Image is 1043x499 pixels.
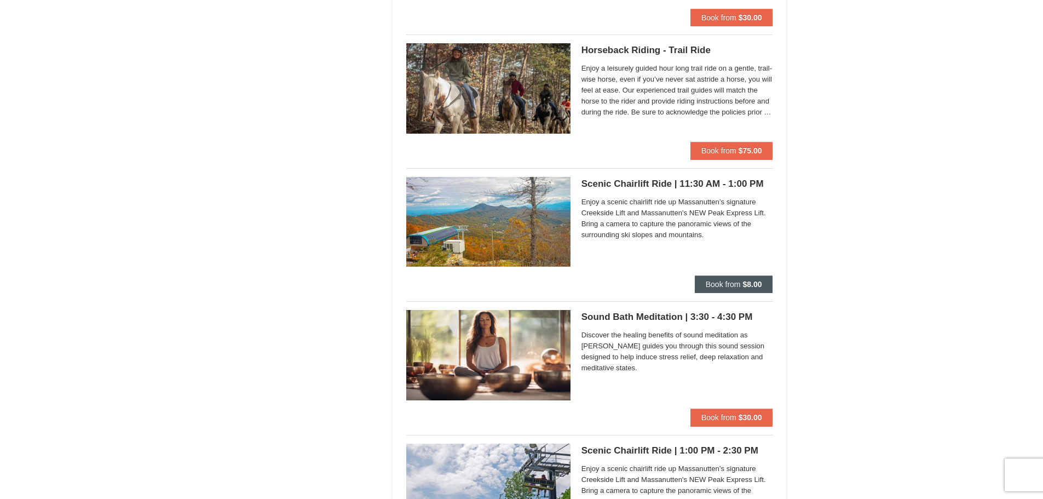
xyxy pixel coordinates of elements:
img: 18871151-77-b4dd4412.jpg [406,310,571,400]
span: Book from [706,280,741,289]
strong: $75.00 [739,146,762,155]
h5: Scenic Chairlift Ride | 1:00 PM - 2:30 PM [581,445,773,456]
button: Book from $30.00 [690,409,773,426]
h5: Sound Bath Meditation | 3:30 - 4:30 PM [581,312,773,323]
strong: $8.00 [742,280,762,289]
h5: Scenic Chairlift Ride | 11:30 AM - 1:00 PM [581,179,773,190]
span: Book from [701,413,736,422]
span: Book from [701,146,736,155]
h5: Horseback Riding - Trail Ride [581,45,773,56]
img: 24896431-13-a88f1aaf.jpg [406,177,571,267]
span: Discover the healing benefits of sound meditation as [PERSON_NAME] guides you through this sound ... [581,330,773,374]
strong: $30.00 [739,413,762,422]
strong: $30.00 [739,13,762,22]
img: 21584748-79-4e8ac5ed.jpg [406,43,571,133]
button: Book from $8.00 [695,276,773,293]
button: Book from $30.00 [690,9,773,26]
span: Enjoy a scenic chairlift ride up Massanutten’s signature Creekside Lift and Massanutten's NEW Pea... [581,197,773,240]
span: Book from [701,13,736,22]
span: Enjoy a leisurely guided hour long trail ride on a gentle, trail-wise horse, even if you’ve never... [581,63,773,118]
button: Book from $75.00 [690,142,773,159]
